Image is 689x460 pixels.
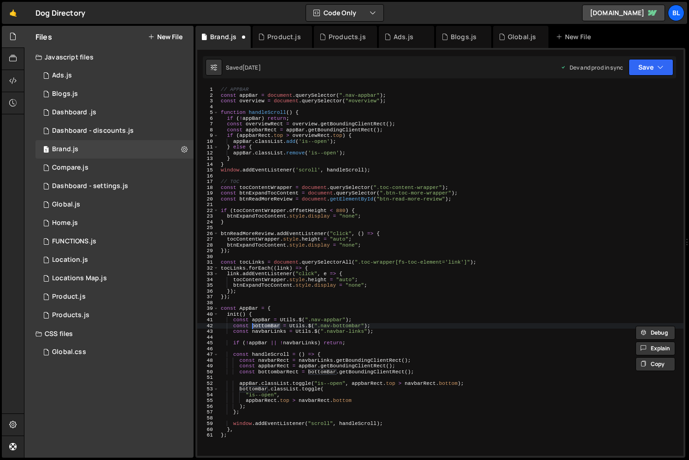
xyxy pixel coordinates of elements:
div: 53 [197,386,219,392]
div: 39 [197,306,219,312]
div: Product.js [52,293,86,301]
div: 16 [197,173,219,179]
div: [DATE] [242,64,261,71]
div: Dashboard .js [52,108,96,117]
div: Blogs.js [451,32,477,41]
div: Location.js [52,256,88,264]
div: 41 [197,317,219,323]
div: 55 [197,398,219,404]
div: 19 [197,190,219,196]
div: 16220/44321.js [35,85,194,103]
div: 35 [197,283,219,289]
div: Bl [668,5,684,21]
div: 3 [197,98,219,104]
button: Explain [636,342,675,355]
button: Save [629,59,673,76]
div: Ads.js [52,71,72,80]
div: 50 [197,369,219,375]
div: Dev and prod in sync [560,64,623,71]
div: Saved [226,64,261,71]
div: 13 [197,156,219,162]
a: 🤙 [2,2,24,24]
div: 25 [197,225,219,231]
div: 20 [197,196,219,202]
div: 29 [197,248,219,254]
div: 40 [197,312,219,318]
div: 16220/44319.js [35,214,194,232]
div: 56 [197,404,219,410]
div: 32 [197,265,219,271]
div: 21 [197,202,219,208]
div: 11 [197,144,219,150]
div: 16220/43682.css [35,343,194,361]
div: 18 [197,185,219,191]
div: Ads.js [394,32,413,41]
div: Global.css [52,348,86,356]
div: 57 [197,409,219,415]
div: Home.js [52,219,78,227]
div: 16220/44476.js [35,177,194,195]
div: Product.js [267,32,301,41]
div: 44 [197,335,219,341]
div: Compare.js [52,164,88,172]
div: Locations Map.js [52,274,107,283]
div: 38 [197,300,219,306]
div: 45 [197,340,219,346]
div: 34 [197,277,219,283]
div: 16220/43680.js [35,269,194,288]
div: 48 [197,358,219,364]
div: 60 [197,427,219,433]
div: 12 [197,150,219,156]
div: 30 [197,254,219,260]
div: 33 [197,271,219,277]
div: FUNCTIONS.js [52,237,96,246]
div: Products.js [52,311,89,319]
div: 16220/47090.js [35,66,194,85]
button: Copy [636,357,675,371]
div: 58 [197,415,219,421]
div: 16220/44477.js [35,232,194,251]
: 16220/43679.js [35,251,194,269]
div: Brand.js [210,32,236,41]
div: 49 [197,363,219,369]
div: 15 [197,167,219,173]
button: Debug [636,326,675,340]
div: 10 [197,139,219,145]
h2: Files [35,32,52,42]
div: Dashboard - settings.js [52,182,128,190]
div: 4 [197,104,219,110]
div: 42 [197,323,219,329]
div: 37 [197,294,219,300]
div: 52 [197,381,219,387]
div: Global.js [52,201,80,209]
div: 26 [197,231,219,237]
div: Dashboard - discounts.js [52,127,134,135]
div: 43 [197,329,219,335]
div: 24 [197,219,219,225]
div: 9 [197,133,219,139]
div: 6 [197,116,219,122]
div: 47 [197,352,219,358]
div: Javascript files [24,48,194,66]
div: 22 [197,208,219,214]
div: 7 [197,121,219,127]
button: New File [148,33,183,41]
div: 16220/44324.js [35,306,194,324]
div: 8 [197,127,219,133]
div: 17 [197,179,219,185]
span: 1 [43,147,49,154]
div: 2 [197,93,219,99]
div: 16220/44393.js [35,288,194,306]
div: Products.js [329,32,366,41]
div: 51 [197,375,219,381]
div: 59 [197,421,219,427]
div: 16220/46573.js [35,122,194,140]
div: 61 [197,432,219,438]
div: 14 [197,162,219,168]
div: Blogs.js [52,90,78,98]
div: 1 [197,87,219,93]
div: 28 [197,242,219,248]
div: 16220/44394.js [35,140,194,159]
a: [DOMAIN_NAME] [582,5,665,21]
div: CSS files [24,324,194,343]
